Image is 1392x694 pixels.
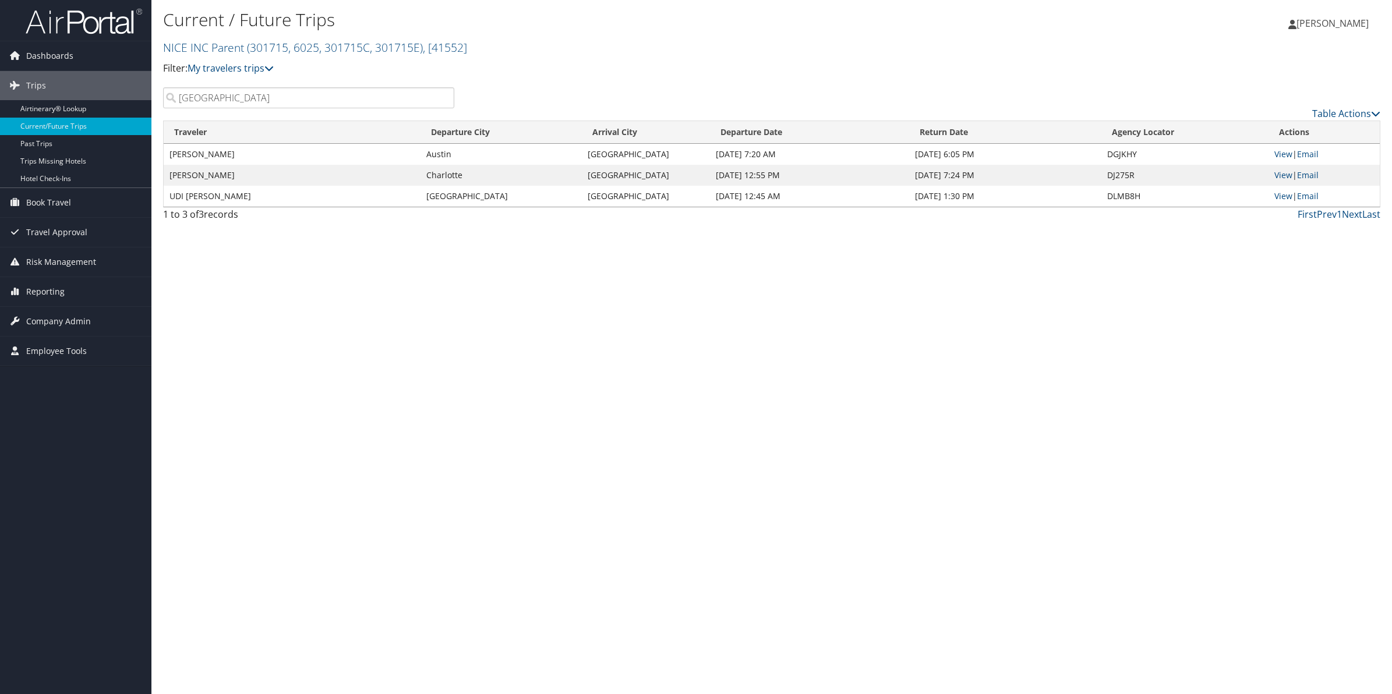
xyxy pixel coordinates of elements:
[1362,208,1380,221] a: Last
[26,218,87,247] span: Travel Approval
[909,144,1101,165] td: [DATE] 6:05 PM
[1297,190,1319,201] a: Email
[26,41,73,70] span: Dashboards
[163,87,454,108] input: Search Traveler or Arrival City
[163,61,974,76] p: Filter:
[423,40,467,55] span: , [ 41552 ]
[421,165,582,186] td: Charlotte
[26,277,65,306] span: Reporting
[1342,208,1362,221] a: Next
[1269,165,1380,186] td: |
[909,165,1101,186] td: [DATE] 7:24 PM
[26,8,142,35] img: airportal-logo.png
[26,71,46,100] span: Trips
[1269,121,1380,144] th: Actions
[26,188,71,217] span: Book Travel
[247,40,423,55] span: ( 301715, 6025, 301715C, 301715E )
[164,165,421,186] td: [PERSON_NAME]
[188,62,274,75] a: My travelers trips
[582,186,710,207] td: [GEOGRAPHIC_DATA]
[199,208,204,221] span: 3
[163,40,467,55] a: NICE INC Parent
[909,121,1101,144] th: Return Date: activate to sort column ascending
[710,144,910,165] td: [DATE] 7:20 AM
[710,165,910,186] td: [DATE] 12:55 PM
[1317,208,1337,221] a: Prev
[421,144,582,165] td: Austin
[582,165,710,186] td: [GEOGRAPHIC_DATA]
[1337,208,1342,221] a: 1
[1288,6,1380,41] a: [PERSON_NAME]
[1274,169,1292,180] a: View
[1101,186,1269,207] td: DLMB8H
[421,186,582,207] td: [GEOGRAPHIC_DATA]
[164,121,421,144] th: Traveler: activate to sort column ascending
[26,307,91,336] span: Company Admin
[1274,148,1292,160] a: View
[1296,17,1369,30] span: [PERSON_NAME]
[1269,144,1380,165] td: |
[1274,190,1292,201] a: View
[26,247,96,277] span: Risk Management
[710,121,910,144] th: Departure Date: activate to sort column descending
[1101,144,1269,165] td: DGJKHY
[163,8,974,32] h1: Current / Future Trips
[1298,208,1317,221] a: First
[1297,148,1319,160] a: Email
[163,207,454,227] div: 1 to 3 of records
[1312,107,1380,120] a: Table Actions
[1269,186,1380,207] td: |
[1101,165,1269,186] td: DJ275R
[1297,169,1319,180] a: Email
[909,186,1101,207] td: [DATE] 1:30 PM
[26,337,87,366] span: Employee Tools
[164,186,421,207] td: UDI [PERSON_NAME]
[582,121,710,144] th: Arrival City: activate to sort column ascending
[710,186,910,207] td: [DATE] 12:45 AM
[421,121,582,144] th: Departure City: activate to sort column ascending
[164,144,421,165] td: [PERSON_NAME]
[582,144,710,165] td: [GEOGRAPHIC_DATA]
[1101,121,1269,144] th: Agency Locator: activate to sort column ascending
